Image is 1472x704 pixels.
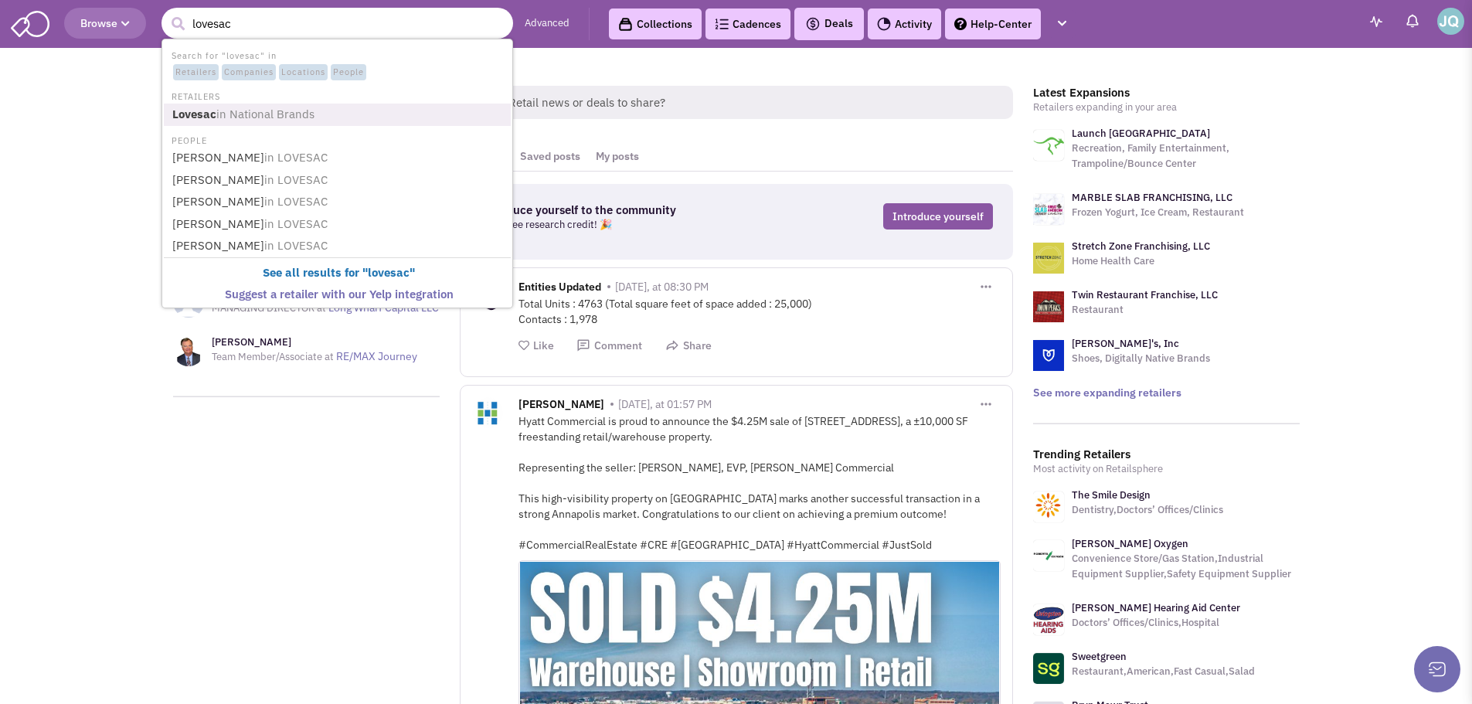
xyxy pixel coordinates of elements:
[263,265,415,280] b: See all results for " "
[216,107,314,121] span: in National Brands
[1072,650,1127,663] a: Sweetgreen
[1033,340,1064,371] img: logo
[264,194,328,209] span: in LOVESAC
[1072,488,1151,502] a: The Smile Design
[168,148,510,168] a: [PERSON_NAME]in LOVESAC
[1033,86,1300,100] h3: Latest Expansions
[1072,351,1210,366] p: Shoes, Digitally Native Brands
[1033,540,1064,571] img: www.robertsoxygen.com
[479,217,771,233] p: Get a free research credit! 🎉
[264,150,328,165] span: in LOVESAC
[336,349,417,363] a: RE/MAX Journey
[1072,337,1179,350] a: [PERSON_NAME]'s, Inc
[512,142,588,171] a: Saved posts
[11,8,49,37] img: SmartAdmin
[173,64,219,81] span: Retailers
[518,296,1001,327] div: Total Units : 4763 (Total square feet of space added : 25,000) Contacts : 1,978
[1033,653,1064,684] img: www.sweetgreen.com
[1072,127,1210,140] a: Launch [GEOGRAPHIC_DATA]
[168,263,510,284] a: See all results for "lovesac"
[1033,100,1300,115] p: Retailers expanding in your area
[801,14,858,34] button: Deals
[1033,461,1300,477] p: Most activity on Retailsphere
[1072,253,1210,269] p: Home Health Care
[164,87,511,104] li: RETAILERS
[805,16,853,30] span: Deals
[525,16,569,31] a: Advanced
[877,17,891,31] img: Activity.png
[518,338,554,353] button: Like
[1072,191,1232,204] a: MARBLE SLAB FRANCHISING, LLC
[368,265,410,280] b: lovesac
[496,86,1013,119] span: Retail news or deals to share?
[168,236,510,257] a: [PERSON_NAME]in LOVESAC
[168,192,510,213] a: [PERSON_NAME]in LOVESAC
[168,170,510,191] a: [PERSON_NAME]in LOVESAC
[172,107,216,121] b: Lovesac
[588,142,647,171] a: My posts
[1072,664,1255,679] p: Restaurant,American,Fast Casual,Salad
[225,287,454,301] b: Suggest a retailer with our Yelp integration
[805,15,821,33] img: icon-deals.svg
[665,338,712,353] button: Share
[615,280,709,294] span: [DATE], at 08:30 PM
[1072,537,1188,550] a: [PERSON_NAME] Oxygen
[883,203,993,230] a: Introduce yourself
[945,9,1041,39] a: Help-Center
[328,301,439,315] a: Long Wharf Capital LLC
[1072,141,1300,172] p: Recreation, Family Entertainment, Trampoline/Bounce Center
[518,280,601,298] span: Entities Updated
[279,64,328,81] span: Locations
[533,338,554,352] span: Like
[161,8,513,39] input: Search
[954,18,967,30] img: help.png
[168,214,510,235] a: [PERSON_NAME]in LOVESAC
[1072,601,1240,614] a: [PERSON_NAME] Hearing Aid Center
[609,9,702,39] a: Collections
[1072,288,1218,301] a: Twin Restaurant Franchise, LLC
[1072,302,1218,318] p: Restaurant
[1033,291,1064,322] img: logo
[1072,551,1300,582] p: Convenience Store/Gas Station,Industrial Equipment Supplier,Safety Equipment Supplier
[212,350,334,363] span: Team Member/Associate at
[1033,243,1064,274] img: logo
[868,9,941,39] a: Activity
[1072,615,1240,631] p: Doctors’ Offices/Clinics,Hospital
[331,64,366,81] span: People
[1033,386,1181,400] a: See more expanding retailers
[264,216,328,231] span: in LOVESAC
[705,9,790,39] a: Cadences
[164,131,511,148] li: PEOPLE
[618,397,712,411] span: [DATE], at 01:57 PM
[168,284,510,305] a: Suggest a retailer with our Yelp integration
[1072,205,1244,220] p: Frozen Yogurt, Ice Cream, Restaurant
[168,104,510,125] a: Lovesacin National Brands
[222,64,276,81] span: Companies
[1033,130,1064,161] img: logo
[576,338,642,353] button: Comment
[1033,194,1064,225] img: logo
[618,17,633,32] img: icon-collection-lavender-black.svg
[715,19,729,29] img: Cadences_logo.png
[1072,502,1223,518] p: Dentistry,Doctors’ Offices/Clinics
[164,46,511,82] li: Search for "lovesac" in
[479,203,771,217] h3: Introduce yourself to the community
[264,172,328,187] span: in LOVESAC
[264,238,328,253] span: in LOVESAC
[1072,240,1210,253] a: Stretch Zone Franchising, LLC
[80,16,130,30] span: Browse
[212,301,326,315] span: MANAGING DIRECTOR at
[518,413,1001,553] div: Hyatt Commercial is proud to announce the $4.25M sale of [STREET_ADDRESS], a ±10,000 SF freestand...
[212,335,417,349] h3: [PERSON_NAME]
[518,397,604,415] span: [PERSON_NAME]
[1437,8,1464,35] img: Joe Quinn
[64,8,146,39] button: Browse
[1033,447,1300,461] h3: Trending Retailers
